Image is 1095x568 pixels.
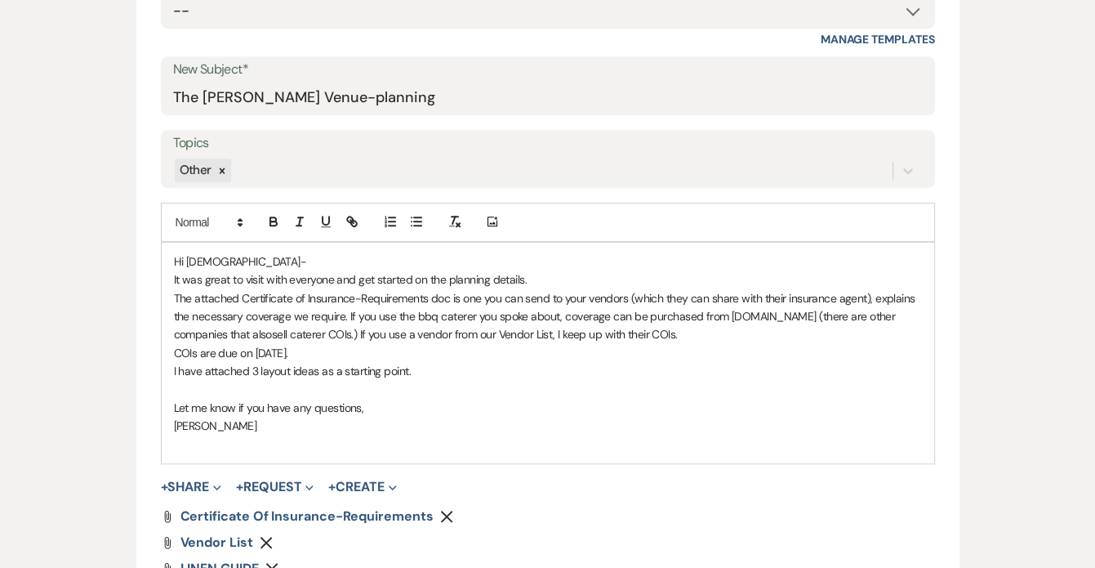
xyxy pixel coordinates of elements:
p: [PERSON_NAME] [174,417,922,435]
p: It was great to visit with everyone and get started on the planning details. [174,271,922,288]
label: Topics [173,132,923,155]
span: Vendor List [180,534,253,551]
button: Request [236,481,314,494]
div: Other [175,159,214,182]
a: Manage Templates [821,32,935,47]
p: I have attached 3 layout ideas as a starting point. [174,362,922,380]
span: + [236,481,243,494]
span: Certificate of Insurance-Requirements [180,508,434,525]
p: Hi [DEMOGRAPHIC_DATA]- [174,253,922,271]
p: Let me know if you have any questions, [174,399,922,417]
a: Vendor List [180,536,253,549]
a: Certificate of Insurance-Requirements [180,510,434,523]
label: New Subject* [173,58,923,82]
p: COIs are due on [DATE]. [174,344,922,362]
p: The attached Certificate of Insurance-Requirements doc is one you can send to your vendors (which... [174,289,922,344]
span: + [161,481,168,494]
span: + [328,481,336,494]
button: Create [328,481,396,494]
button: Share [161,481,222,494]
